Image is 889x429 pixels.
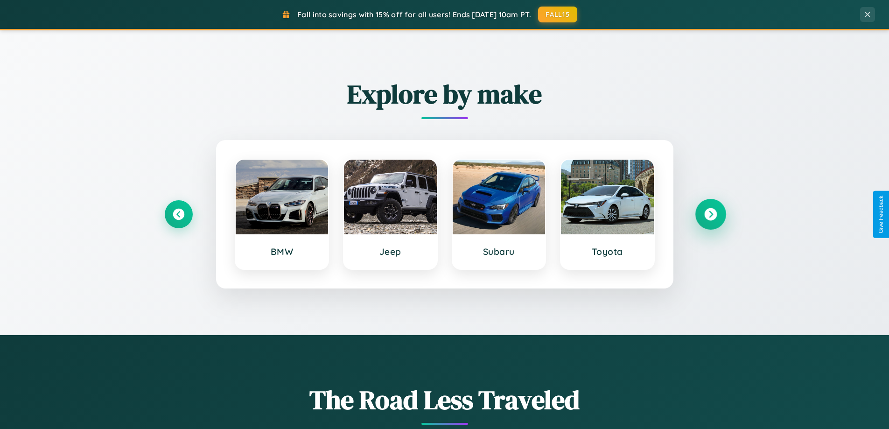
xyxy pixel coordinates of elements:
[165,382,725,418] h1: The Road Less Traveled
[570,246,644,257] h3: Toyota
[538,7,577,22] button: FALL15
[245,246,319,257] h3: BMW
[353,246,427,257] h3: Jeep
[297,10,531,19] span: Fall into savings with 15% off for all users! Ends [DATE] 10am PT.
[878,196,884,233] div: Give Feedback
[462,246,536,257] h3: Subaru
[165,76,725,112] h2: Explore by make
